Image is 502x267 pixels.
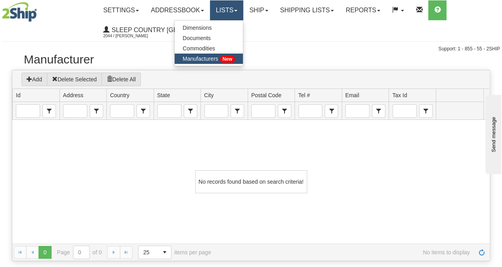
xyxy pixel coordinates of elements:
[372,105,385,117] span: select
[145,0,210,20] a: Addressbook
[24,53,478,66] h2: Manufacturer
[252,105,275,117] input: Postal Code
[97,0,145,20] a: Settings
[38,246,51,259] span: Page 0
[220,56,235,63] span: New
[340,0,386,20] a: Reports
[325,105,338,117] span: select
[175,33,243,43] a: Documents
[42,104,56,118] span: Id
[205,105,228,117] input: City
[102,73,141,86] button: Delete All
[345,91,359,99] span: Email
[175,43,243,54] a: Commodities
[57,246,102,259] span: Page of 0
[419,105,432,117] span: select
[184,105,197,117] span: select
[183,45,215,52] span: Commodities
[110,91,129,99] span: Country
[158,105,181,117] input: State
[137,104,150,118] span: Country
[137,105,150,117] span: select
[183,56,218,62] span: Manufacturers
[389,102,436,120] td: filter cell
[143,248,154,256] span: 25
[110,27,233,33] span: Sleep Country [GEOGRAPHIC_DATA]
[278,104,291,118] span: Postal Code
[47,73,102,86] button: Delete Selected
[106,102,154,120] td: filter cell
[138,246,211,259] span: items per page
[231,104,244,118] span: City
[346,105,369,117] input: Email
[243,0,274,20] a: Ship
[97,20,242,40] a: Sleep Country [GEOGRAPHIC_DATA] 2044 / [PERSON_NAME]
[342,102,389,120] td: filter cell
[222,249,470,255] span: No items to display
[372,104,385,118] span: Email
[175,54,243,64] a: Manufacturers New
[16,105,40,117] input: Id
[90,104,103,118] span: Address
[60,102,107,120] td: filter cell
[298,91,310,99] span: Tel #
[210,0,243,20] a: Lists
[6,7,73,13] div: Send message
[200,102,248,120] td: filter cell
[158,246,171,259] span: select
[278,105,291,117] span: select
[231,105,244,117] span: select
[183,35,211,41] span: Documents
[2,46,500,52] div: Support: 1 - 855 - 55 - 2SHIP
[175,23,243,33] a: Dimensions
[294,102,342,120] td: filter cell
[157,91,170,99] span: State
[2,2,37,22] img: logo2044.jpg
[154,102,201,120] td: filter cell
[393,105,416,117] input: Tax Id
[63,91,83,99] span: Address
[484,93,501,174] iframe: chat widget
[103,32,163,40] span: 2044 / [PERSON_NAME]
[299,105,322,117] input: Tel #
[195,170,307,193] div: No records found based on search criteria!
[12,102,60,120] td: filter cell
[184,104,197,118] span: State
[138,246,171,259] span: Page sizes drop down
[325,104,338,118] span: Tel #
[392,91,407,99] span: Tax Id
[12,70,490,89] div: grid toolbar
[475,246,488,259] a: Refresh
[183,25,212,31] span: Dimensions
[110,105,134,117] input: Country
[90,105,103,117] span: select
[204,91,213,99] span: City
[248,102,295,120] td: filter cell
[251,91,281,99] span: Postal Code
[419,104,433,118] span: Tax Id
[16,91,21,99] span: Id
[63,105,87,117] input: Address
[43,105,56,117] span: select
[436,102,483,120] td: filter cell
[21,73,47,86] button: Add
[274,0,340,20] a: Shipping lists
